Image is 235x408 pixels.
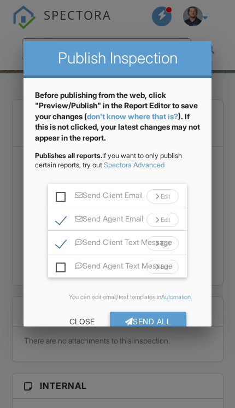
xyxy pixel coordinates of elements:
div: Send All [110,312,187,331]
label: Send Agent Email [56,214,143,228]
div: Close [54,312,110,331]
div: Edit [146,189,179,203]
div: Edit [146,236,179,250]
div: Before publishing from the web, click "Preview/Publish" in the Report Editor to save your changes... [35,90,200,151]
a: Automation [161,293,191,301]
span: If you want to only publish certain reports, try out [35,151,182,170]
strong: Publishes all reports. [35,151,102,160]
label: Send Client Email [56,191,143,205]
div: You can edit email/text templates in . [43,293,192,301]
div: Edit [146,260,179,274]
a: don't know where that is? [87,112,178,121]
a: Spectora Advanced [104,161,164,169]
label: Send Client Text Message [56,238,172,252]
div: Edit [146,213,179,227]
label: Send Agent Text Message [56,261,173,275]
h2: Publish Inspection [31,49,204,68]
